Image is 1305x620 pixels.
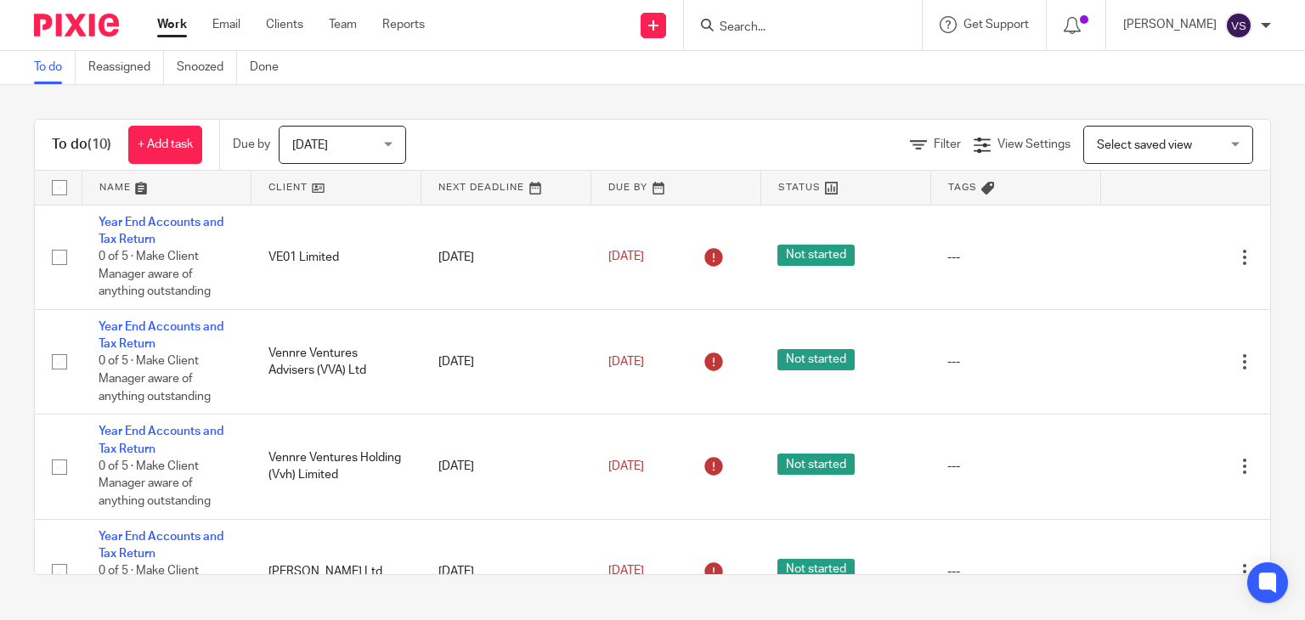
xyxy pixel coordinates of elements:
[1225,12,1252,39] img: svg%3E
[233,136,270,153] p: Due by
[292,139,328,151] span: [DATE]
[963,19,1029,31] span: Get Support
[88,138,111,151] span: (10)
[777,245,855,266] span: Not started
[250,51,291,84] a: Done
[88,51,164,84] a: Reassigned
[251,309,421,414] td: Vennre Ventures Advisers (VVA) Ltd
[421,205,591,309] td: [DATE]
[1123,16,1217,33] p: [PERSON_NAME]
[99,321,223,350] a: Year End Accounts and Tax Return
[608,566,644,578] span: [DATE]
[212,16,240,33] a: Email
[99,531,223,560] a: Year End Accounts and Tax Return
[947,563,1083,580] div: ---
[948,183,977,192] span: Tags
[251,205,421,309] td: VE01 Limited
[608,356,644,368] span: [DATE]
[421,309,591,414] td: [DATE]
[997,138,1071,150] span: View Settings
[34,51,76,84] a: To do
[99,356,211,403] span: 0 of 5 · Make Client Manager aware of anything outstanding
[99,217,223,245] a: Year End Accounts and Tax Return
[382,16,425,33] a: Reports
[157,16,187,33] a: Work
[947,458,1083,475] div: ---
[608,460,644,472] span: [DATE]
[1097,139,1192,151] span: Select saved view
[777,559,855,580] span: Not started
[329,16,357,33] a: Team
[99,565,211,612] span: 0 of 5 · Make Client Manager aware of anything outstanding
[777,454,855,475] span: Not started
[947,353,1083,370] div: ---
[99,251,211,297] span: 0 of 5 · Make Client Manager aware of anything outstanding
[52,136,111,154] h1: To do
[251,414,421,519] td: Vennre Ventures Holding (Vvh) Limited
[99,460,211,507] span: 0 of 5 · Make Client Manager aware of anything outstanding
[128,126,202,164] a: + Add task
[718,20,871,36] input: Search
[34,14,119,37] img: Pixie
[421,414,591,519] td: [DATE]
[947,249,1083,266] div: ---
[608,251,644,262] span: [DATE]
[177,51,237,84] a: Snoozed
[99,426,223,454] a: Year End Accounts and Tax Return
[266,16,303,33] a: Clients
[777,349,855,370] span: Not started
[934,138,961,150] span: Filter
